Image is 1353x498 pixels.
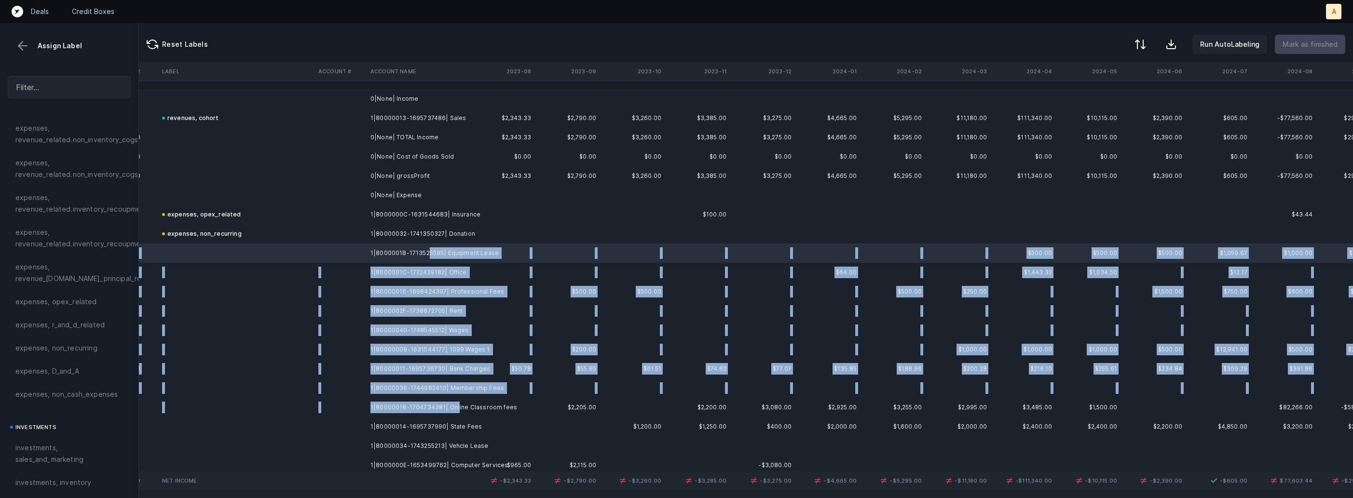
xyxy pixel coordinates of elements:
[730,456,795,475] td: -$3,080.00
[1275,35,1345,54] button: Mark as finished
[1121,359,1186,378] td: $234.84
[15,342,97,354] span: expenses, non_recurring
[31,7,49,16] p: Deals
[367,108,484,128] td: 1|80000013-1695737486| Sales
[535,456,600,475] td: $2,115.00
[15,122,138,146] span: expenses, revenue_related.non_inventory_cogs
[1056,128,1121,147] td: $10,115.00
[795,128,861,147] td: $4,665.00
[1121,417,1186,436] td: $2,200.00
[795,166,861,186] td: $4,665.00
[600,166,665,186] td: $3,260.00
[1251,62,1316,81] th: 2024-08
[926,147,991,166] td: $0.00
[795,147,861,166] td: $0.00
[926,282,991,301] td: $250.00
[488,475,500,486] img: 2d4cea4e0e7287338f84d783c1d74d81.svg
[665,205,730,224] td: $100.00
[139,35,216,54] button: Reset Labels
[926,471,991,490] td: -$11,180.00
[1251,166,1316,186] td: -$77,560.00
[144,128,209,147] td: $0.00
[665,166,730,186] td: $3,385.00
[600,417,665,436] td: $1,200.00
[1186,166,1251,186] td: $605.00
[861,62,926,81] th: 2024-02
[600,108,665,128] td: $3,260.00
[878,475,889,486] img: 2d4cea4e0e7287338f84d783c1d74d81.svg
[600,128,665,147] td: $3,260.00
[535,147,600,166] td: $0.00
[535,128,600,147] td: $2,790.00
[367,282,484,301] td: 1|80000016-1696424397| Professional Fees
[162,228,242,240] div: expenses, non_recurring
[665,417,730,436] td: $1,250.00
[991,471,1056,490] td: -$111,340.00
[600,62,665,81] th: 2023-10
[1121,243,1186,263] td: $500.00
[15,319,105,331] span: expenses, r_and_d_related
[1121,340,1186,359] td: $500.00
[535,471,600,490] td: -$2,790.00
[1056,166,1121,186] td: $10,115.00
[367,128,484,147] td: 0|None| TOTAL Income
[991,62,1056,81] th: 2024-04
[665,359,730,378] td: $74.62
[1251,359,1316,378] td: $391.86
[991,340,1056,359] td: $1,000.00
[730,108,795,128] td: $3,275.00
[730,166,795,186] td: $3,275.00
[991,398,1056,417] td: $3,485.00
[943,475,955,486] img: 2d4cea4e0e7287338f84d783c1d74d81.svg
[795,359,861,378] td: $135.85
[795,398,861,417] td: $2,925.00
[535,398,600,417] td: $2,205.00
[926,166,991,186] td: $11,180.00
[991,243,1056,263] td: $500.00
[861,471,926,490] td: -$5,295.00
[367,301,484,321] td: 1|8000002F-1738872705| Rent
[1186,263,1251,282] td: $12.17
[367,62,484,81] th: Account Name
[15,261,175,284] span: expenses, revenue_[DOMAIN_NAME]_principal_recoupment
[535,62,600,81] th: 2023-09
[1330,475,1341,486] img: 2d4cea4e0e7287338f84d783c1d74d81.svg
[861,282,926,301] td: $500.00
[1056,263,1121,282] td: $1,034.50
[552,475,563,486] img: 2d4cea4e0e7287338f84d783c1d74d81.svg
[1056,147,1121,166] td: $0.00
[795,417,861,436] td: $2,000.00
[730,147,795,166] td: $0.00
[1251,282,1316,301] td: $600.00
[1192,35,1267,54] button: Run AutoLabeling
[617,475,629,486] img: 2d4cea4e0e7287338f84d783c1d74d81.svg
[15,389,118,400] span: expenses, non_cash_expenses
[1056,471,1121,490] td: -$10,115.00
[1326,4,1341,19] button: A
[1251,471,1316,490] td: $77,603.44
[1056,359,1121,378] td: $255.61
[535,108,600,128] td: $2,790.00
[1208,475,1220,486] img: 7413b82b75c0d00168ab4a076994095f.svg
[1056,108,1121,128] td: $10,115.00
[861,359,926,378] td: $188.96
[1332,7,1336,16] p: A
[535,359,600,378] td: $55.65
[926,398,991,417] td: $2,995.00
[748,475,760,486] img: 2d4cea4e0e7287338f84d783c1d74d81.svg
[1186,128,1251,147] td: $605.00
[367,186,484,205] td: 0|None| Expense
[926,108,991,128] td: $11,180.00
[730,128,795,147] td: $3,275.00
[861,398,926,417] td: $3,255.00
[926,417,991,436] td: $2,000.00
[158,471,314,490] td: Net Income
[144,166,209,186] td: $0.00
[665,108,730,128] td: $3,385.00
[1121,166,1186,186] td: $2,390.00
[1121,471,1186,490] td: -$2,390.00
[367,417,484,436] td: 1|80000014-1695737990| State Fees
[144,359,209,378] td: $33.00
[665,398,730,417] td: $2,200.00
[730,417,795,436] td: $400.00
